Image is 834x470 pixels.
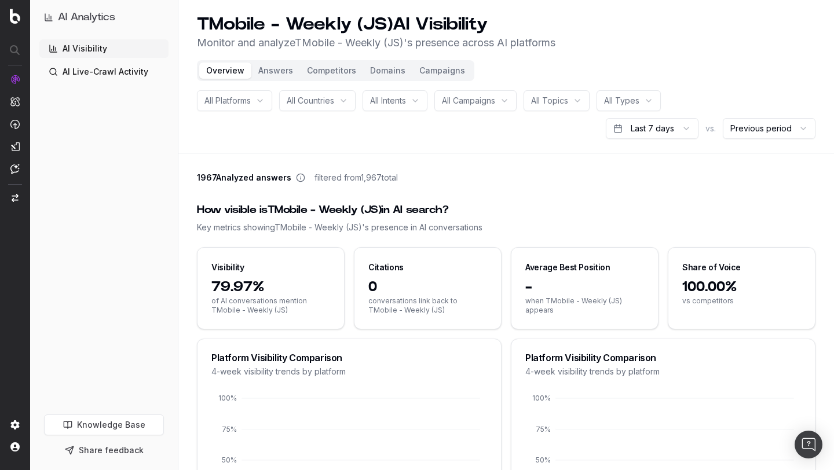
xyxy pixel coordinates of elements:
button: AI Analytics [44,9,164,25]
button: Competitors [300,63,363,79]
button: Answers [251,63,300,79]
div: Visibility [211,262,244,273]
button: Share feedback [44,440,164,461]
button: Campaigns [412,63,472,79]
div: 4-week visibility trends by platform [211,366,487,377]
button: Domains [363,63,412,79]
tspan: 100% [218,394,237,402]
span: of AI conversations mention TMobile - Weekly (JS) [211,296,330,315]
span: vs. [705,123,716,134]
img: Studio [10,142,20,151]
img: Activation [10,119,20,129]
h1: AI Analytics [58,9,115,25]
div: Share of Voice [682,262,741,273]
span: 100.00% [682,278,801,296]
div: Open Intercom Messenger [795,431,822,458]
button: Overview [199,63,251,79]
tspan: 50% [222,456,237,464]
img: Botify logo [10,9,20,24]
tspan: 50% [536,456,551,464]
span: conversations link back to TMobile - Weekly (JS) [368,296,487,315]
span: - [525,278,644,296]
div: Key metrics showing TMobile - Weekly (JS) 's presence in AI conversations [197,222,815,233]
img: Setting [10,420,20,429]
span: All Platforms [204,95,251,107]
div: 4-week visibility trends by platform [525,366,801,377]
img: Assist [10,164,20,174]
div: Platform Visibility Comparison [211,353,487,362]
div: How visible is TMobile - Weekly (JS) in AI search? [197,202,815,218]
span: All Campaigns [442,95,495,107]
span: 0 [368,278,487,296]
div: Citations [368,262,404,273]
span: 79.97% [211,278,330,296]
span: when TMobile - Weekly (JS) appears [525,296,644,315]
a: Knowledge Base [44,414,164,435]
tspan: 75% [536,425,551,434]
a: AI Visibility [39,39,169,58]
h1: TMobile - Weekly (JS) AI Visibility [197,14,555,35]
img: My account [10,442,20,451]
span: All Countries [287,95,334,107]
img: Switch project [12,194,19,202]
p: Monitor and analyze TMobile - Weekly (JS) 's presence across AI platforms [197,35,555,51]
tspan: 100% [532,394,551,402]
div: Average Best Position [525,262,610,273]
a: AI Live-Crawl Activity [39,63,169,81]
span: All Intents [370,95,406,107]
tspan: 75% [222,425,237,434]
span: All Topics [531,95,568,107]
img: Analytics [10,75,20,84]
div: Platform Visibility Comparison [525,353,801,362]
span: filtered from 1,967 total [314,172,398,183]
span: 1967 Analyzed answers [197,172,291,183]
img: Intelligence [10,97,20,107]
span: vs competitors [682,296,801,306]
